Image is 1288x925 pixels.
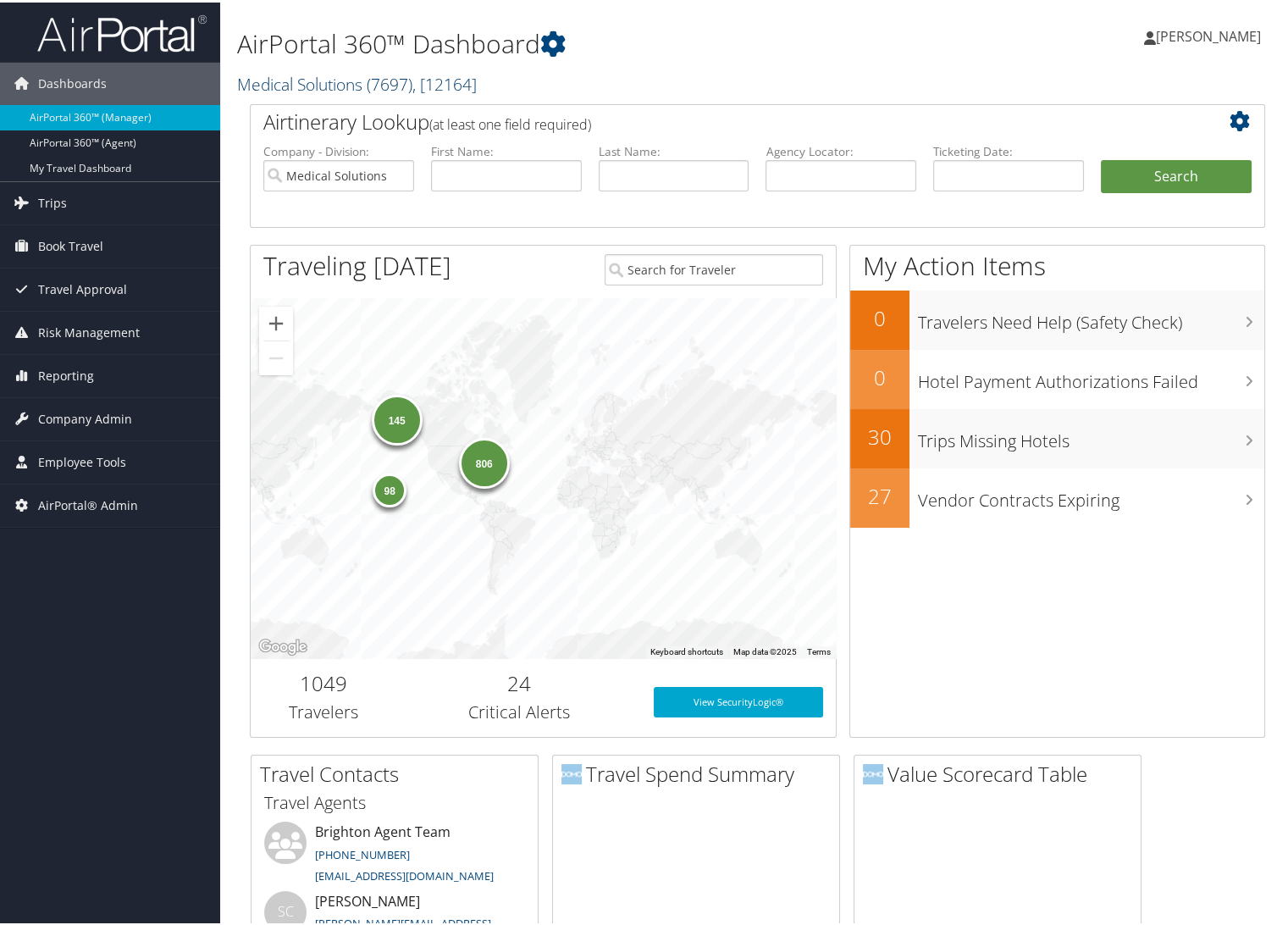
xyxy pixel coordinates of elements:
[918,359,1264,391] h3: Hotel Payment Authorizations Failed
[429,113,591,131] span: (at least one field required)
[850,420,909,449] h2: 30
[38,352,94,395] span: Reporting
[259,339,293,373] button: Zoom out
[918,478,1264,510] h3: Vendor Contracts Expiring
[933,141,1084,158] label: Ticketing Date:
[863,762,883,782] img: domo-logo.png
[259,304,293,338] button: Zoom in
[264,789,525,812] h3: Travel Agents
[850,407,1264,466] a: 30Trips Missing Hotels
[412,70,477,93] span: , [ 12164 ]
[561,757,839,786] h2: Travel Spend Summary
[38,266,127,308] span: Travel Approval
[850,347,1264,407] a: 0Hotel Payment Authorizations Failed
[605,252,823,283] input: Search for Traveler
[256,819,533,889] li: Brighton Agent Team
[260,757,538,786] h2: Travel Contacts
[237,24,931,59] h1: AirPortal 360™ Dashboard
[458,435,509,486] div: 806
[1156,25,1261,43] span: [PERSON_NAME]
[237,70,477,93] a: Medical Solutions
[1101,158,1252,191] button: Search
[650,644,723,656] button: Keyboard shortcuts
[410,698,628,722] h3: Critical Alerts
[807,645,831,654] a: Terms (opens in new tab)
[263,105,1167,134] h2: Airtinerary Lookup
[38,309,140,352] span: Risk Management
[38,223,103,265] span: Book Travel
[431,141,582,158] label: First Name:
[315,845,410,860] a: [PHONE_NUMBER]
[850,302,909,330] h2: 0
[850,466,1264,525] a: 27Vendor Contracts Expiring
[561,762,582,782] img: domo-logo.png
[918,300,1264,332] h3: Travelers Need Help (Safety Check)
[1144,8,1278,59] a: [PERSON_NAME]
[38,60,107,102] span: Dashboards
[38,482,138,524] span: AirPortal® Admin
[367,70,412,93] span: ( 7697 )
[38,396,132,438] span: Company Admin
[315,866,494,881] a: [EMAIL_ADDRESS][DOMAIN_NAME]
[37,11,207,51] img: airportal-logo.png
[654,684,823,715] a: View SecurityLogic®
[918,418,1264,451] h3: Trips Missing Hotels
[255,634,311,656] a: Open this area in Google Maps (opens a new window)
[38,180,67,222] span: Trips
[850,288,1264,347] a: 0Travelers Need Help (Safety Check)
[255,634,311,656] img: Google
[863,757,1141,786] h2: Value Scorecard Table
[263,667,384,695] h2: 1049
[263,246,451,281] h1: Traveling [DATE]
[850,246,1264,281] h1: My Action Items
[38,439,126,481] span: Employee Tools
[410,667,628,695] h2: 24
[371,392,422,443] div: 145
[850,361,909,390] h2: 0
[599,141,749,158] label: Last Name:
[373,470,406,504] div: 98
[263,141,414,158] label: Company - Division:
[263,698,384,722] h3: Travelers
[733,645,797,654] span: Map data ©2025
[850,479,909,508] h2: 27
[766,141,916,158] label: Agency Locator:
